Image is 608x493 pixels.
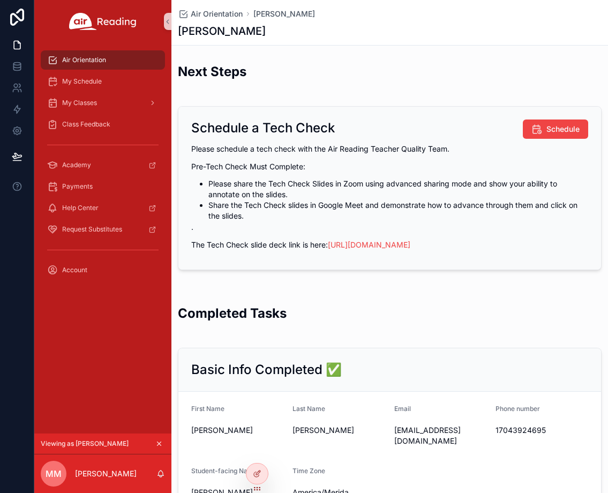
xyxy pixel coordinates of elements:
[41,220,165,239] a: Request Substitutes
[546,124,580,135] span: Schedule
[496,425,588,436] span: 17043924695
[292,425,385,436] span: [PERSON_NAME]
[208,200,588,221] li: Share the Tech Check slides in Google Meet and demonstrate how to advance through them and click ...
[69,13,137,30] img: App logo
[191,361,342,378] h2: Basic Info Completed ✅
[41,198,165,218] a: Help Center
[178,9,243,19] a: Air Orientation
[191,239,588,250] p: The Tech Check slide deck link is here:
[328,240,410,249] a: [URL][DOMAIN_NAME]
[191,161,588,172] p: Pre-Tech Check Must Complete:
[178,304,287,322] h2: Completed Tasks
[191,143,588,154] p: Please schedule a tech check with the Air Reading Teacher Quality Team.
[62,182,93,191] span: Payments
[496,405,540,413] span: Phone number
[41,177,165,196] a: Payments
[208,178,588,200] li: Please share the Tech Check Slides in Zoom using advanced sharing mode and show your ability to a...
[191,405,224,413] span: First Name
[41,260,165,280] a: Account
[41,72,165,91] a: My Schedule
[75,468,137,479] p: [PERSON_NAME]
[62,56,106,64] span: Air Orientation
[292,405,325,413] span: Last Name
[523,119,588,139] button: Schedule
[41,50,165,70] a: Air Orientation
[62,161,91,169] span: Academy
[62,99,97,107] span: My Classes
[62,120,110,129] span: Class Feedback
[41,155,165,175] a: Academy
[62,225,122,234] span: Request Substitutes
[41,115,165,134] a: Class Feedback
[191,425,284,436] span: [PERSON_NAME]
[178,63,246,80] h2: Next Steps
[191,467,257,475] span: Student-facing Name
[34,43,171,294] div: scrollable content
[41,439,129,448] span: Viewing as [PERSON_NAME]
[191,221,588,233] p: .
[178,24,266,39] h1: [PERSON_NAME]
[62,77,102,86] span: My Schedule
[46,467,62,480] span: MM
[62,204,99,212] span: Help Center
[253,9,315,19] a: [PERSON_NAME]
[292,467,325,475] span: Time Zone
[394,425,487,446] span: [EMAIL_ADDRESS][DOMAIN_NAME]
[62,266,87,274] span: Account
[41,93,165,113] a: My Classes
[191,9,243,19] span: Air Orientation
[191,119,335,137] h2: Schedule a Tech Check
[394,405,411,413] span: Email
